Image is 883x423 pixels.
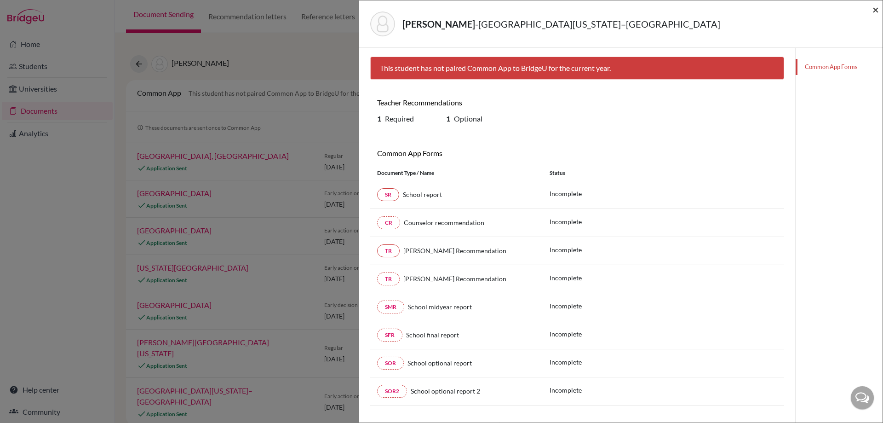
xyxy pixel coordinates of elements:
[406,331,459,339] span: School final report
[377,114,381,123] b: 1
[550,385,582,395] p: Incomplete
[411,387,480,395] span: School optional report 2
[408,303,472,311] span: School midyear report
[550,301,582,311] p: Incomplete
[550,357,582,367] p: Incomplete
[377,329,402,342] a: SFR
[402,18,475,29] strong: [PERSON_NAME]
[377,149,570,157] h6: Common App Forms
[796,59,883,75] a: Common App Forms
[550,245,582,255] p: Incomplete
[403,247,506,255] span: [PERSON_NAME] Recommendation
[550,217,582,226] p: Incomplete
[872,3,879,16] span: ×
[377,301,404,313] a: SMR
[872,4,879,15] button: Close
[403,275,506,283] span: [PERSON_NAME] Recommendation
[407,359,472,367] span: School optional report
[550,273,582,283] p: Incomplete
[403,191,442,198] span: School report
[377,272,400,285] a: TR
[370,57,784,80] div: This student has not paired Common App to BridgeU for the current year.
[377,244,400,257] a: TR
[377,188,399,201] a: SR
[370,169,543,177] div: Document Type / Name
[543,169,784,177] div: Status
[550,329,582,339] p: Incomplete
[550,189,582,198] p: Incomplete
[377,216,400,229] a: CR
[385,114,414,123] span: Required
[377,385,407,398] a: SOR2
[377,98,570,107] h6: Teacher Recommendations
[404,219,484,226] span: Counselor recommendation
[475,18,720,29] span: - [GEOGRAPHIC_DATA][US_STATE]–[GEOGRAPHIC_DATA]
[446,114,450,123] b: 1
[21,6,40,15] span: Help
[454,114,482,123] span: Optional
[377,357,404,370] a: SOR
